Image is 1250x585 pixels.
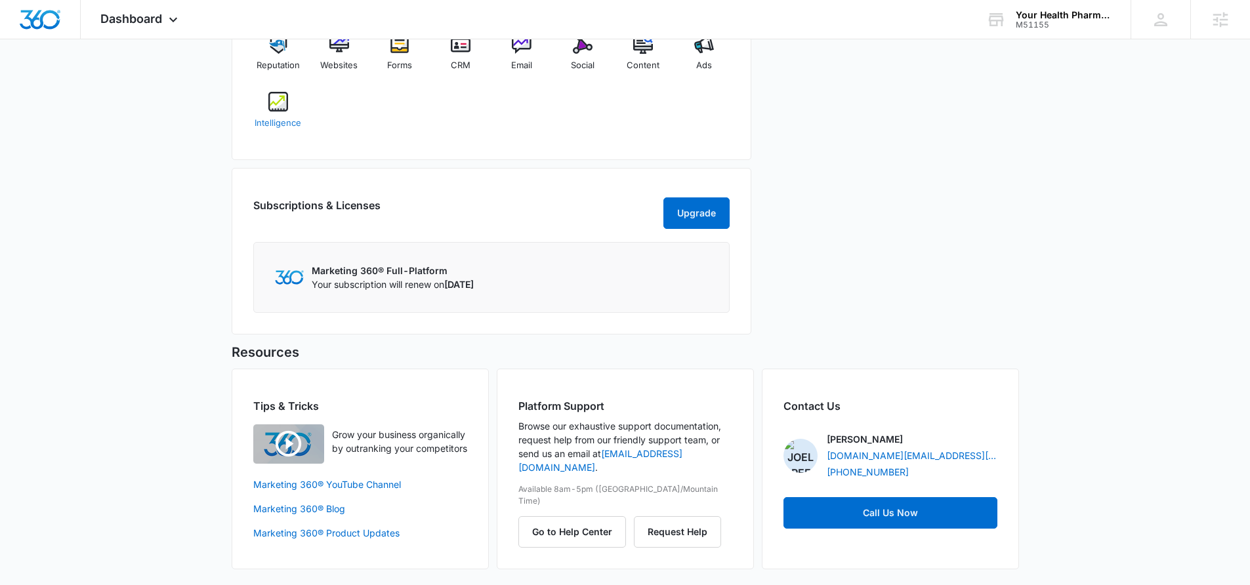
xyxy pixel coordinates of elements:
[257,59,300,72] span: Reputation
[783,497,997,529] a: Call Us Now
[518,419,732,474] p: Browse our exhaustive support documentation, request help from our friendly support team, or send...
[518,526,634,537] a: Go to Help Center
[497,34,547,81] a: Email
[255,117,301,130] span: Intelligence
[518,483,732,507] p: Available 8am-5pm ([GEOGRAPHIC_DATA]/Mountain Time)
[253,92,304,139] a: Intelligence
[696,59,712,72] span: Ads
[627,59,659,72] span: Content
[557,34,608,81] a: Social
[827,432,903,446] p: [PERSON_NAME]
[518,516,626,548] button: Go to Help Center
[312,264,474,277] p: Marketing 360® Full-Platform
[827,449,997,462] a: [DOMAIN_NAME][EMAIL_ADDRESS][DOMAIN_NAME]
[618,34,669,81] a: Content
[253,398,467,414] h2: Tips & Tricks
[511,59,532,72] span: Email
[253,502,467,515] a: Marketing 360® Blog
[436,34,486,81] a: CRM
[571,59,594,72] span: Social
[253,197,381,224] h2: Subscriptions & Licenses
[827,465,909,479] a: [PHONE_NUMBER]
[100,12,162,26] span: Dashboard
[444,279,474,290] span: [DATE]
[275,270,304,284] img: Marketing 360 Logo
[679,34,730,81] a: Ads
[253,424,324,464] img: Quick Overview Video
[634,516,721,548] button: Request Help
[634,526,721,537] a: Request Help
[451,59,470,72] span: CRM
[783,398,997,414] h2: Contact Us
[518,398,732,414] h2: Platform Support
[320,59,358,72] span: Websites
[312,277,474,291] p: Your subscription will renew on
[314,34,364,81] a: Websites
[1016,10,1112,20] div: account name
[783,439,818,473] img: Joel Green
[253,526,467,540] a: Marketing 360® Product Updates
[375,34,425,81] a: Forms
[232,342,1019,362] h5: Resources
[663,197,730,229] button: Upgrade
[1016,20,1112,30] div: account id
[332,428,467,455] p: Grow your business organically by outranking your competitors
[253,477,467,491] a: Marketing 360® YouTube Channel
[387,59,412,72] span: Forms
[253,34,304,81] a: Reputation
